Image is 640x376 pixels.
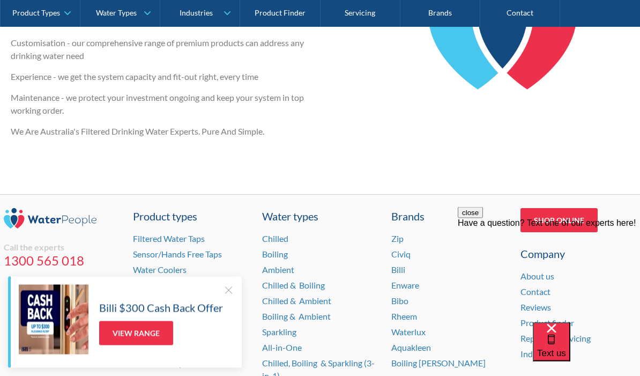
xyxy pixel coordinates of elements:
[99,321,173,345] a: View Range
[4,253,120,269] a: 1300 565 018
[262,234,288,244] a: Chilled
[262,249,288,260] a: Boiling
[533,322,640,376] iframe: podium webchat widget bubble
[262,265,294,275] a: Ambient
[391,234,404,244] a: Zip
[133,209,249,225] a: Product types
[391,296,408,306] a: Bibo
[11,71,316,84] p: Experience - we get the system capacity and fit-out right, every time
[262,209,378,225] a: Water types
[458,207,640,336] iframe: podium webchat widget prompt
[520,349,558,359] a: Industries
[133,234,205,244] a: Filtered Water Taps
[96,9,137,18] div: Water Types
[133,358,202,368] a: Faucets & Tapware
[19,285,88,355] img: Billi $300 Cash Back Offer
[262,327,296,337] a: Sparkling
[391,265,405,275] a: Billi
[391,343,431,353] a: Aquakleen
[262,312,331,322] a: Boiling & Ambient
[391,209,507,225] div: Brands
[262,281,325,291] a: Chilled & Boiling
[391,281,419,291] a: Enware
[12,9,60,18] div: Product Types
[11,37,316,63] p: Customisation - our comprehensive range of premium products can address any drinking water need
[4,242,120,253] div: Call the experts
[391,312,417,322] a: Rheem
[520,334,591,344] a: Repairs & Servicing
[11,126,316,138] p: We Are Australia's Filtered Drinking Water Experts. Pure And Simple.
[180,9,213,18] div: Industries
[391,327,426,337] a: Waterlux
[262,343,302,353] a: All-in-One
[391,249,411,260] a: Civiq
[11,92,316,117] p: Maintenance - we protect your investment ongoing and keep your system in top working order.
[99,300,223,316] h5: Billi $300 Cash Back Offer
[391,358,486,368] a: Boiling [PERSON_NAME]
[133,265,187,275] a: Water Coolers
[133,249,222,260] a: Sensor/Hands Free Taps
[262,296,331,306] a: Chilled & Ambient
